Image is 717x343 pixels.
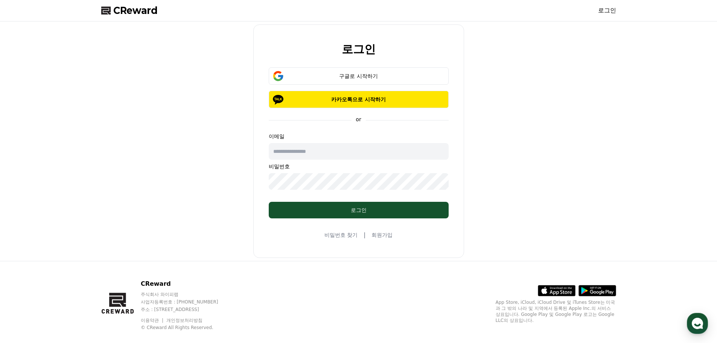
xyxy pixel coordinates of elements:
p: 사업자등록번호 : [PHONE_NUMBER] [141,299,233,305]
p: or [351,116,365,123]
span: | [364,230,365,239]
p: 주소 : [STREET_ADDRESS] [141,306,233,313]
a: 비밀번호 찾기 [324,231,358,239]
p: App Store, iCloud, iCloud Drive 및 iTunes Store는 미국과 그 밖의 나라 및 지역에서 등록된 Apple Inc.의 서비스 상표입니다. Goo... [496,299,616,323]
button: 로그인 [269,202,449,218]
h2: 로그인 [342,43,376,55]
p: © CReward All Rights Reserved. [141,325,233,331]
a: 이용약관 [141,318,164,323]
button: 카카오톡으로 시작하기 [269,91,449,108]
a: 회원가입 [371,231,393,239]
p: CReward [141,279,233,288]
p: 이메일 [269,133,449,140]
a: 개인정보처리방침 [166,318,202,323]
div: 구글로 시작하기 [280,72,438,80]
a: CReward [101,5,158,17]
div: 로그인 [284,206,434,214]
p: 비밀번호 [269,163,449,170]
button: 구글로 시작하기 [269,67,449,85]
p: 주식회사 와이피랩 [141,291,233,297]
span: CReward [113,5,158,17]
a: 로그인 [598,6,616,15]
p: 카카오톡으로 시작하기 [280,96,438,103]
